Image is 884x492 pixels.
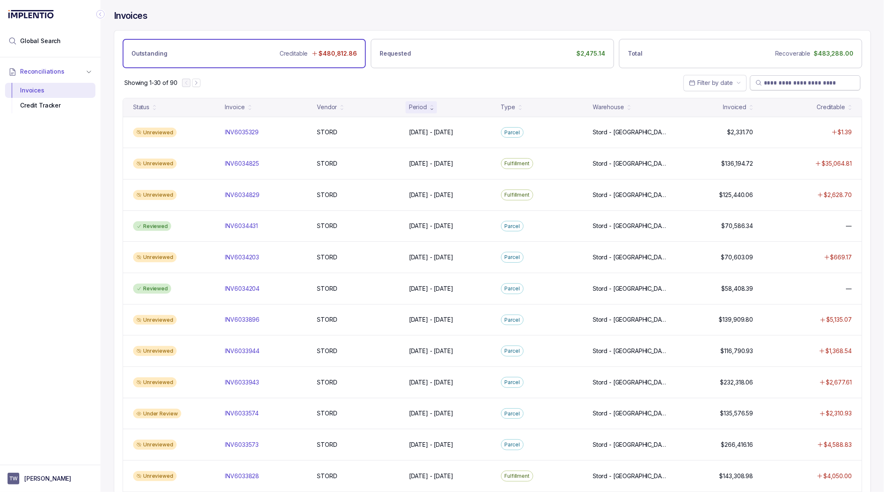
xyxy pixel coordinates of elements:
[593,253,668,261] p: Stord - [GEOGRAPHIC_DATA]
[12,98,89,113] div: Credit Tracker
[225,441,259,449] p: INV6033573
[505,284,520,293] p: Parcel
[12,83,89,98] div: Invoices
[826,409,852,418] p: $2,310.93
[133,440,177,450] div: Unreviewed
[505,378,520,387] p: Parcel
[20,67,64,76] span: Reconciliations
[225,472,260,480] p: INV6033828
[505,191,530,199] p: Fulfillment
[505,222,520,231] p: Parcel
[593,315,668,324] p: Stord - [GEOGRAPHIC_DATA]
[409,191,453,199] p: [DATE] - [DATE]
[593,103,624,111] div: Warehouse
[775,49,810,58] p: Recoverable
[823,472,852,480] p: $4,050.00
[505,347,520,355] p: Parcel
[8,473,19,484] span: User initials
[225,253,260,261] p: INV6034203
[225,222,258,230] p: INV6034431
[317,315,337,324] p: STORD
[20,37,61,45] span: Global Search
[133,159,177,169] div: Unreviewed
[225,315,260,324] p: INV6033896
[593,409,668,418] p: Stord - [GEOGRAPHIC_DATA]
[317,253,337,261] p: STORD
[838,128,852,136] p: $1.39
[824,191,852,199] p: $2,628.70
[280,49,308,58] p: Creditable
[593,222,668,230] p: Stord - [GEOGRAPHIC_DATA]
[727,128,753,136] p: $2,331.70
[722,222,753,230] p: $70,586.34
[5,81,95,115] div: Reconciliations
[409,159,453,168] p: [DATE] - [DATE]
[133,315,177,325] div: Unreviewed
[593,191,668,199] p: Stord - [GEOGRAPHIC_DATA]
[317,409,337,418] p: STORD
[319,49,357,58] p: $480,812.86
[817,103,845,111] div: Creditable
[846,284,852,293] p: —
[95,9,105,19] div: Collapse Icon
[380,49,411,58] p: Requested
[133,221,171,231] div: Reviewed
[593,472,668,480] p: Stord - [GEOGRAPHIC_DATA]
[824,441,852,449] p: $4,588.83
[133,252,177,262] div: Unreviewed
[317,347,337,355] p: STORD
[409,315,453,324] p: [DATE] - [DATE]
[124,79,177,87] div: Remaining page entries
[409,222,453,230] p: [DATE] - [DATE]
[133,346,177,356] div: Unreviewed
[225,347,260,355] p: INV6033944
[225,159,260,168] p: INV6034825
[684,75,747,91] button: Date Range Picker
[317,441,337,449] p: STORD
[505,159,530,168] p: Fulfillment
[225,103,245,111] div: Invoice
[825,347,852,355] p: $1,368.54
[505,128,520,137] p: Parcel
[317,103,337,111] div: Vendor
[576,49,605,58] p: $2,475.14
[124,79,177,87] p: Showing 1-30 of 90
[814,49,853,58] p: $483,288.00
[593,159,668,168] p: Stord - [GEOGRAPHIC_DATA]
[409,103,427,111] div: Period
[593,441,668,449] p: Stord - [GEOGRAPHIC_DATA]
[822,159,852,168] p: $35,064.81
[192,79,200,87] button: Next Page
[133,284,171,294] div: Reviewed
[720,472,753,480] p: $143,308.98
[846,222,852,230] p: —
[225,191,260,199] p: INV6034829
[133,409,181,419] div: Under Review
[133,190,177,200] div: Unreviewed
[114,10,147,22] h4: Invoices
[225,378,260,387] p: INV6033943
[720,191,753,199] p: $125,440.06
[133,103,149,111] div: Status
[505,316,520,324] p: Parcel
[317,472,337,480] p: STORD
[225,284,260,293] p: INV6034204
[505,410,520,418] p: Parcel
[133,128,177,138] div: Unreviewed
[721,347,753,355] p: $116,790.93
[720,409,753,418] p: $135,576.59
[720,378,753,387] p: $232,318.06
[723,103,746,111] div: Invoiced
[628,49,642,58] p: Total
[826,378,852,387] p: $2,677.61
[689,79,733,87] search: Date Range Picker
[317,284,337,293] p: STORD
[505,441,520,449] p: Parcel
[826,315,852,324] p: $5,135.07
[317,222,337,230] p: STORD
[722,284,753,293] p: $58,408.39
[505,253,520,261] p: Parcel
[5,62,95,81] button: Reconciliations
[409,347,453,355] p: [DATE] - [DATE]
[721,441,753,449] p: $266,416.16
